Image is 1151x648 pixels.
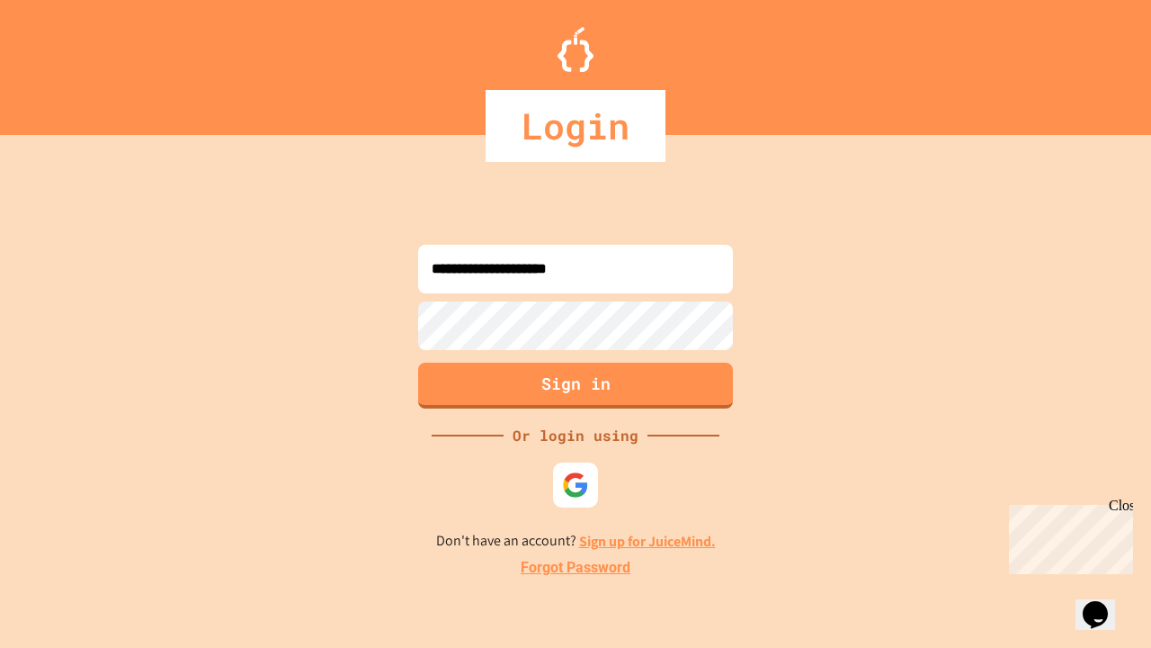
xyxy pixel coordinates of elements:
img: google-icon.svg [562,472,589,499]
a: Sign up for JuiceMind. [579,532,716,551]
iframe: chat widget [1075,576,1133,630]
button: Sign in [418,363,733,409]
a: Forgot Password [521,557,630,579]
img: Logo.svg [558,27,593,72]
p: Don't have an account? [436,530,716,553]
div: Or login using [504,425,647,446]
iframe: chat widget [1002,498,1133,574]
div: Login [486,90,665,162]
div: Chat with us now!Close [7,7,124,114]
